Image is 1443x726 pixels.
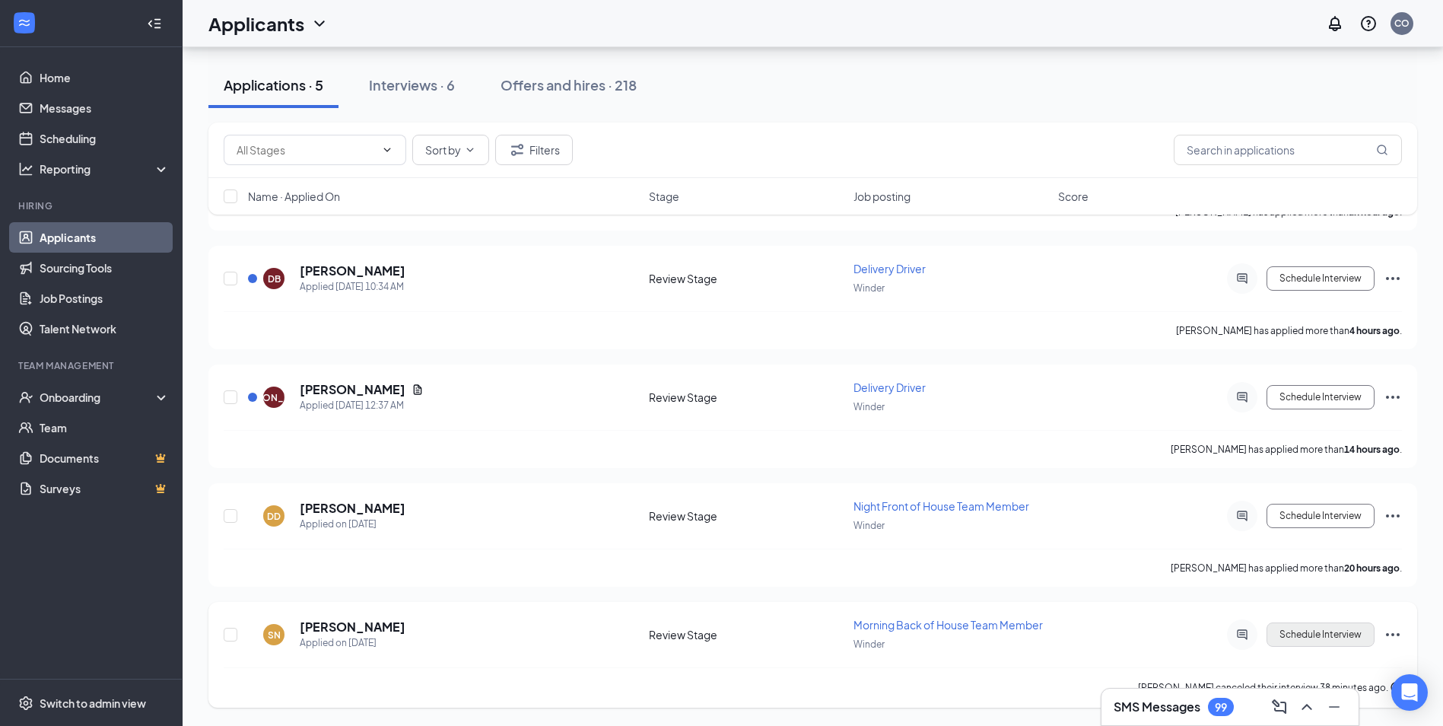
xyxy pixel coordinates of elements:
[1344,562,1400,574] b: 20 hours ago
[1267,695,1292,719] button: ComposeMessage
[248,189,340,204] span: Name · Applied On
[40,696,146,711] div: Switch to admin view
[853,189,911,204] span: Job posting
[300,279,405,295] div: Applied [DATE] 10:34 AM
[300,619,405,635] h5: [PERSON_NAME]
[853,618,1043,632] span: Morning Back of House Team Member
[1171,443,1402,456] p: [PERSON_NAME] has applied more than .
[267,510,281,523] div: DD
[40,93,170,123] a: Messages
[1344,444,1400,455] b: 14 hours ago
[853,262,926,275] span: Delivery Driver
[208,11,304,37] h1: Applicants
[853,401,885,412] span: Winder
[1349,325,1400,336] b: 4 hours ago
[40,123,170,154] a: Scheduling
[649,390,844,405] div: Review Stage
[649,189,679,204] span: Stage
[1215,701,1227,714] div: 99
[1295,695,1319,719] button: ChevronUp
[40,390,157,405] div: Onboarding
[1384,507,1402,525] svg: Ellipses
[381,144,393,156] svg: ChevronDown
[18,390,33,405] svg: UserCheck
[300,398,424,413] div: Applied [DATE] 12:37 AM
[300,517,405,532] div: Applied on [DATE]
[649,508,844,524] div: Review Stage
[412,135,489,165] button: Sort byChevronDown
[1384,388,1402,406] svg: Ellipses
[300,500,405,517] h5: [PERSON_NAME]
[235,391,313,404] div: [PERSON_NAME]
[495,135,573,165] button: Filter Filters
[1394,17,1410,30] div: CO
[1267,504,1375,528] button: Schedule Interview
[1270,698,1289,716] svg: ComposeMessage
[1138,680,1402,696] div: [PERSON_NAME] canceled their interview 38 minutes ago.
[425,145,461,155] span: Sort by
[18,161,33,177] svg: Analysis
[649,627,844,642] div: Review Stage
[300,263,405,279] h5: [PERSON_NAME]
[508,141,526,159] svg: Filter
[40,253,170,283] a: Sourcing Tools
[1359,14,1378,33] svg: QuestionInfo
[310,14,329,33] svg: ChevronDown
[1384,626,1402,644] svg: Ellipses
[501,75,637,94] div: Offers and hires · 218
[40,222,170,253] a: Applicants
[853,381,926,394] span: Delivery Driver
[300,381,405,398] h5: [PERSON_NAME]
[1326,14,1344,33] svg: Notifications
[1058,189,1089,204] span: Score
[1267,266,1375,291] button: Schedule Interview
[1322,695,1346,719] button: Minimize
[40,161,170,177] div: Reporting
[1298,698,1316,716] svg: ChevronUp
[300,635,405,651] div: Applied on [DATE]
[853,499,1029,513] span: Night Front of House Team Member
[649,271,844,286] div: Review Stage
[1390,681,1402,693] svg: Info
[1174,135,1402,165] input: Search in applications
[40,443,170,473] a: DocumentsCrown
[40,314,170,344] a: Talent Network
[40,283,170,314] a: Job Postings
[1233,391,1251,403] svg: ActiveChat
[40,62,170,93] a: Home
[1267,623,1375,647] button: Schedule Interview
[1233,629,1251,641] svg: ActiveChat
[17,15,32,30] svg: WorkstreamLogo
[1176,324,1402,337] p: [PERSON_NAME] has applied more than .
[853,638,885,650] span: Winder
[268,272,281,285] div: DB
[1267,385,1375,409] button: Schedule Interview
[1233,272,1251,285] svg: ActiveChat
[40,473,170,504] a: SurveysCrown
[237,142,375,158] input: All Stages
[853,520,885,531] span: Winder
[18,696,33,711] svg: Settings
[1171,562,1402,575] p: [PERSON_NAME] has applied more than .
[18,199,167,212] div: Hiring
[40,412,170,443] a: Team
[1391,674,1428,711] div: Open Intercom Messenger
[1376,144,1388,156] svg: MagnifyingGlass
[1325,698,1343,716] svg: Minimize
[412,384,424,396] svg: Document
[18,359,167,372] div: Team Management
[1233,510,1251,522] svg: ActiveChat
[369,75,455,94] div: Interviews · 6
[1384,269,1402,288] svg: Ellipses
[464,144,476,156] svg: ChevronDown
[147,16,162,31] svg: Collapse
[224,75,323,94] div: Applications · 5
[853,282,885,294] span: Winder
[1114,699,1200,715] h3: SMS Messages
[268,629,281,642] div: SN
